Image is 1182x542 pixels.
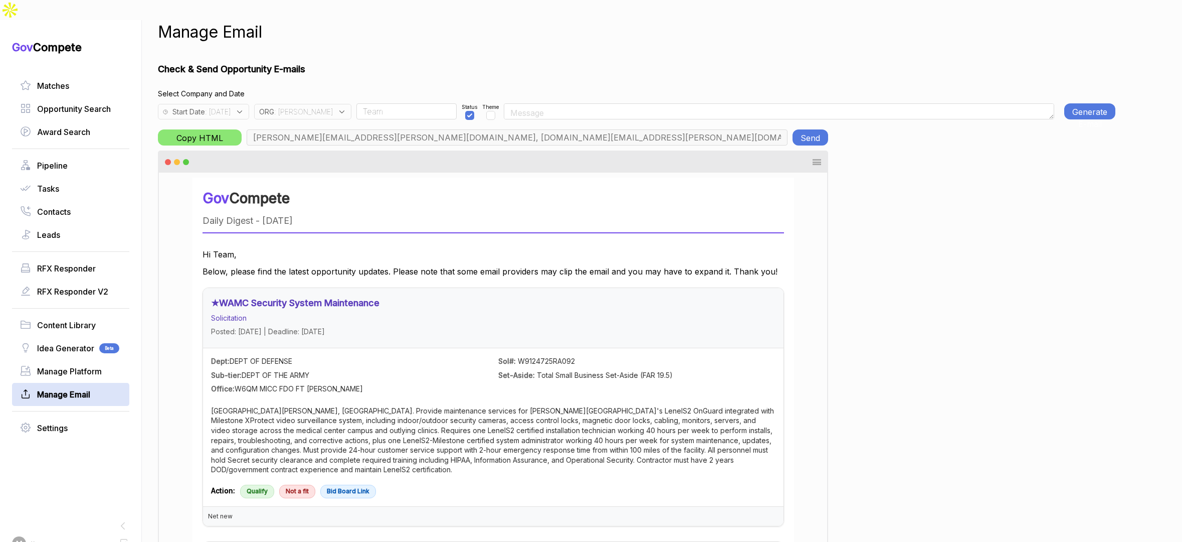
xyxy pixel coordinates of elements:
[211,356,488,366] div: DEPT OF DEFENSE
[482,103,499,111] span: Theme
[20,229,121,241] a: Leads
[274,106,333,117] span: : [PERSON_NAME]
[259,106,274,117] span: ORG
[211,486,235,495] strong: Action:
[37,365,102,377] span: Manage Platform
[20,342,121,354] a: Idea GeneratorBeta
[320,485,376,498] a: Bid Board Link
[158,62,1115,76] h1: Check & Send Opportunity E-mails
[498,371,535,379] strong: Set-Aside:
[37,183,59,195] span: Tasks
[20,206,121,218] a: Contacts
[37,126,90,138] span: Award Search
[20,422,121,434] a: Settings
[12,40,129,54] h1: Compete
[20,388,121,400] a: Manage Email
[537,371,673,379] span: Total Small Business Set-Aside (FAR 19.5)
[37,229,60,241] span: Leads
[37,388,90,400] span: Manage Email
[20,126,121,138] a: Award Search
[211,296,765,310] h3: ★
[20,160,121,172] a: Pipeline
[211,314,247,322] span: Solicitation
[229,190,290,207] span: Compete
[211,326,775,337] div: Posted: [DATE] | Deadline: [DATE]
[219,298,379,308] a: WAMC Security System Maintenance
[211,384,488,394] div: W6QM MICC FDO FT [PERSON_NAME]
[203,248,784,260] p: Hi Team,
[20,262,121,275] a: RFX Responder
[211,384,235,393] strong: Office:
[203,265,784,278] p: Below, please find the latest opportunity updates. Please note that some email providers may clip...
[205,106,231,117] span: : [DATE]
[12,41,33,54] span: Gov
[172,106,205,117] span: Start Date
[356,103,457,119] input: User FirstName
[1064,103,1115,119] button: Generate E-mail
[37,342,94,354] span: Idea Generator
[20,365,121,377] a: Manage Platform
[203,506,783,526] div: Net new
[37,160,68,172] span: Pipeline
[203,214,784,227] div: Daily Digest - [DATE]
[247,129,787,146] input: Emails
[37,262,96,275] span: RFX Responder
[37,80,69,92] span: Matches
[211,406,775,475] p: [GEOGRAPHIC_DATA][PERSON_NAME], [GEOGRAPHIC_DATA]. Provide maintenance services for [PERSON_NAME]...
[37,206,71,218] span: Contacts
[20,80,121,92] a: Matches
[240,485,274,498] a: Qualify
[158,20,262,44] h1: Manage Email
[37,422,68,434] span: Settings
[37,103,111,115] span: Opportunity Search
[211,370,488,380] div: DEPT OF THE ARMY
[20,286,121,298] a: RFX Responder V2
[158,129,242,146] button: Copy HTML
[498,357,516,365] strong: Sol#:
[203,190,229,207] span: Gov
[37,319,96,331] span: Content Library
[211,371,242,379] strong: Sub-tier:
[20,319,121,331] a: Content Library
[518,357,575,365] span: W9124725RA092
[20,183,121,195] a: Tasks
[158,88,1115,99] h4: Select Company and Date
[462,103,477,111] span: Status
[211,357,230,365] strong: Dept:
[20,103,121,115] a: Opportunity Search
[279,485,315,498] a: Not a fit
[793,129,828,146] button: Send
[99,343,119,353] span: Beta
[37,286,108,298] span: RFX Responder V2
